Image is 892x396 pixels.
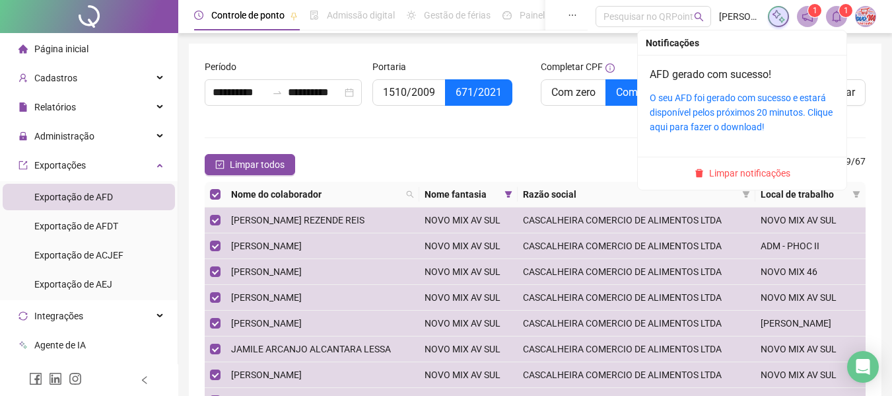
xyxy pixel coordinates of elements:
[844,6,848,15] span: 1
[18,161,28,170] span: export
[568,11,577,20] span: ellipsis
[755,311,866,337] td: [PERSON_NAME]
[504,190,512,198] span: filter
[272,87,283,98] span: to
[211,10,285,20] span: Controle de ponto
[541,59,603,74] span: Completar CPF
[231,370,302,380] span: [PERSON_NAME]
[771,9,786,24] img: sparkle-icon.fc2bf0ac1784a2077858766a79e2daf3.svg
[856,7,875,26] img: 30682
[650,68,771,81] a: AFD gerado com sucesso!
[34,102,76,112] span: Relatórios
[518,362,755,388] td: CASCALHEIRA COMERCIO DE ALIMENTOS LTDA
[34,340,86,350] span: Agente de IA
[327,10,395,20] span: Admissão digital
[523,187,737,202] span: Razão social
[694,12,704,22] span: search
[231,318,302,329] span: [PERSON_NAME]
[755,208,866,233] td: NOVO MIX AV SUL
[49,372,62,385] span: linkedin
[406,190,414,198] span: search
[755,233,866,259] td: ADM - PHOC II
[34,279,112,290] span: Exportação de AEJ
[831,11,842,22] span: bell
[272,87,283,98] span: swap-right
[403,184,417,204] span: search
[739,184,753,204] span: filter
[34,73,77,83] span: Cadastros
[755,285,866,311] td: NOVO MIX AV SUL
[850,184,863,204] span: filter
[18,102,28,112] span: file
[231,241,302,251] span: [PERSON_NAME]
[372,59,406,74] span: Portaria
[518,285,755,311] td: CASCALHEIRA COMERCIO DE ALIMENTOS LTDA
[419,259,518,285] td: NOVO MIX AV SUL
[518,337,755,362] td: CASCALHEIRA COMERCIO DE ALIMENTOS LTDA
[719,9,760,24] span: [PERSON_NAME]
[18,132,28,141] span: lock
[755,259,866,285] td: NOVO MIX 46
[215,160,224,169] span: check-square
[34,44,88,54] span: Página inicial
[34,131,94,141] span: Administração
[502,11,512,20] span: dashboard
[34,221,118,231] span: Exportação de AFDT
[520,10,571,20] span: Painel do DP
[605,63,615,73] span: info-circle
[755,337,866,362] td: NOVO MIX AV SUL
[310,11,319,20] span: file-done
[407,11,416,20] span: sun
[695,169,704,178] span: delete
[18,73,28,83] span: user-add
[419,337,518,362] td: NOVO MIX AV SUL
[231,292,302,303] span: [PERSON_NAME]
[383,86,435,99] span: 1510/2009
[29,372,42,385] span: facebook
[194,11,203,20] span: clock-circle
[231,266,302,277] span: [PERSON_NAME]
[616,86,674,99] span: Com espaço
[290,12,298,20] span: pushpin
[34,311,83,321] span: Integrações
[839,4,852,17] sup: 1
[230,157,285,172] span: Limpar todos
[852,190,860,198] span: filter
[231,187,401,202] span: Nome do colaborador
[456,86,502,99] span: 671/2021
[18,44,28,54] span: home
[755,362,866,388] td: NOVO MIX AV SUL
[205,154,295,175] button: Limpar todos
[419,208,518,233] td: NOVO MIX AV SUL
[847,351,879,383] div: Open Intercom Messenger
[742,190,750,198] span: filter
[709,166,790,180] span: Limpar notificações
[34,160,86,171] span: Exportações
[231,215,364,225] span: [PERSON_NAME] REZENDE REIS
[808,4,821,17] sup: 1
[646,36,839,50] div: Notificações
[34,192,113,202] span: Exportação de AFD
[650,93,833,132] a: O seu AFD foi gerado com sucesso e estará disponível pelos próximos 20 minutos. Clique aqui para ...
[140,376,149,385] span: left
[551,86,596,99] span: Com zero
[424,10,491,20] span: Gestão de férias
[518,233,755,259] td: CASCALHEIRA COMERCIO DE ALIMENTOS LTDA
[518,311,755,337] td: CASCALHEIRA COMERCIO DE ALIMENTOS LTDA
[34,250,123,260] span: Exportação de ACJEF
[802,11,813,22] span: notification
[69,372,82,385] span: instagram
[425,187,499,202] span: Nome fantasia
[419,285,518,311] td: NOVO MIX AV SUL
[18,311,28,321] span: sync
[205,59,236,74] span: Período
[689,165,796,181] button: Limpar notificações
[502,184,515,204] span: filter
[419,233,518,259] td: NOVO MIX AV SUL
[419,311,518,337] td: NOVO MIX AV SUL
[813,6,817,15] span: 1
[231,344,391,354] span: JAMILE ARCANJO ALCANTARA LESSA
[518,208,755,233] td: CASCALHEIRA COMERCIO DE ALIMENTOS LTDA
[761,187,847,202] span: Local de trabalho
[419,362,518,388] td: NOVO MIX AV SUL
